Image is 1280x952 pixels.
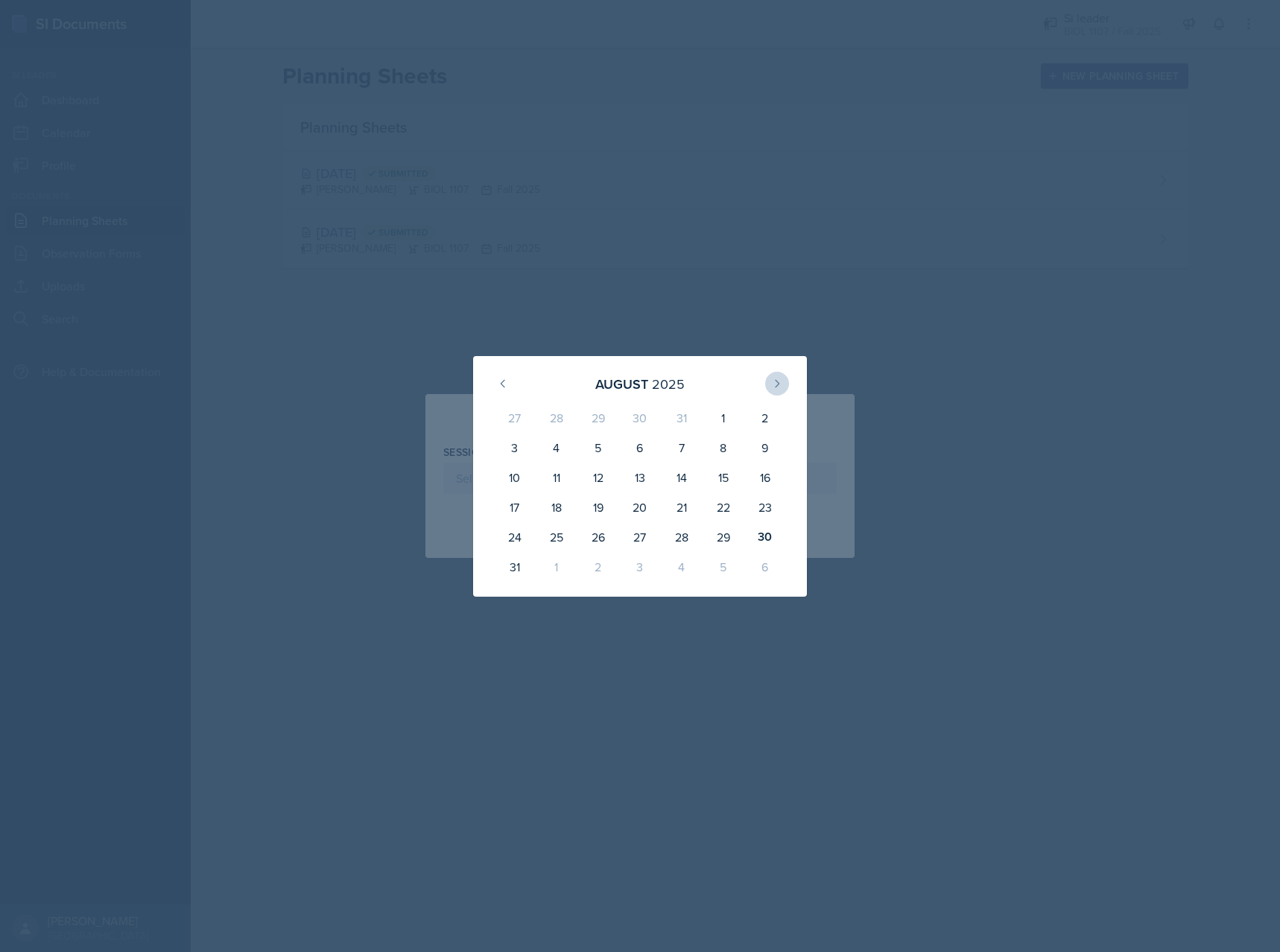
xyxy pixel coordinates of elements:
div: 13 [619,463,661,492]
div: 11 [536,463,577,492]
div: 12 [577,463,619,492]
div: 24 [494,522,536,552]
div: 10 [494,463,536,492]
div: 16 [744,463,786,492]
div: 31 [661,403,703,433]
div: 30 [744,522,786,552]
div: 23 [744,492,786,522]
div: 2 [577,552,619,582]
div: 14 [661,463,703,492]
div: 28 [536,403,577,433]
div: 30 [619,403,661,433]
div: 27 [619,522,661,552]
div: 25 [536,522,577,552]
div: 3 [619,552,661,582]
div: 3 [494,433,536,463]
div: 29 [703,522,744,552]
div: 5 [703,552,744,582]
div: 20 [619,492,661,522]
div: 5 [577,433,619,463]
div: 19 [577,492,619,522]
div: 27 [494,403,536,433]
div: 18 [536,492,577,522]
div: 2 [744,403,786,433]
div: 22 [703,492,744,522]
div: 8 [703,433,744,463]
div: 26 [577,522,619,552]
div: 1 [703,403,744,433]
div: 28 [661,522,703,552]
div: August [595,374,648,394]
div: 9 [744,433,786,463]
div: 4 [536,433,577,463]
div: 15 [703,463,744,492]
div: 1 [536,552,577,582]
div: 7 [661,433,703,463]
div: 21 [661,492,703,522]
div: 31 [494,552,536,582]
div: 6 [619,433,661,463]
div: 4 [661,552,703,582]
div: 2025 [652,374,685,394]
div: 6 [744,552,786,582]
div: 17 [494,492,536,522]
div: 29 [577,403,619,433]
